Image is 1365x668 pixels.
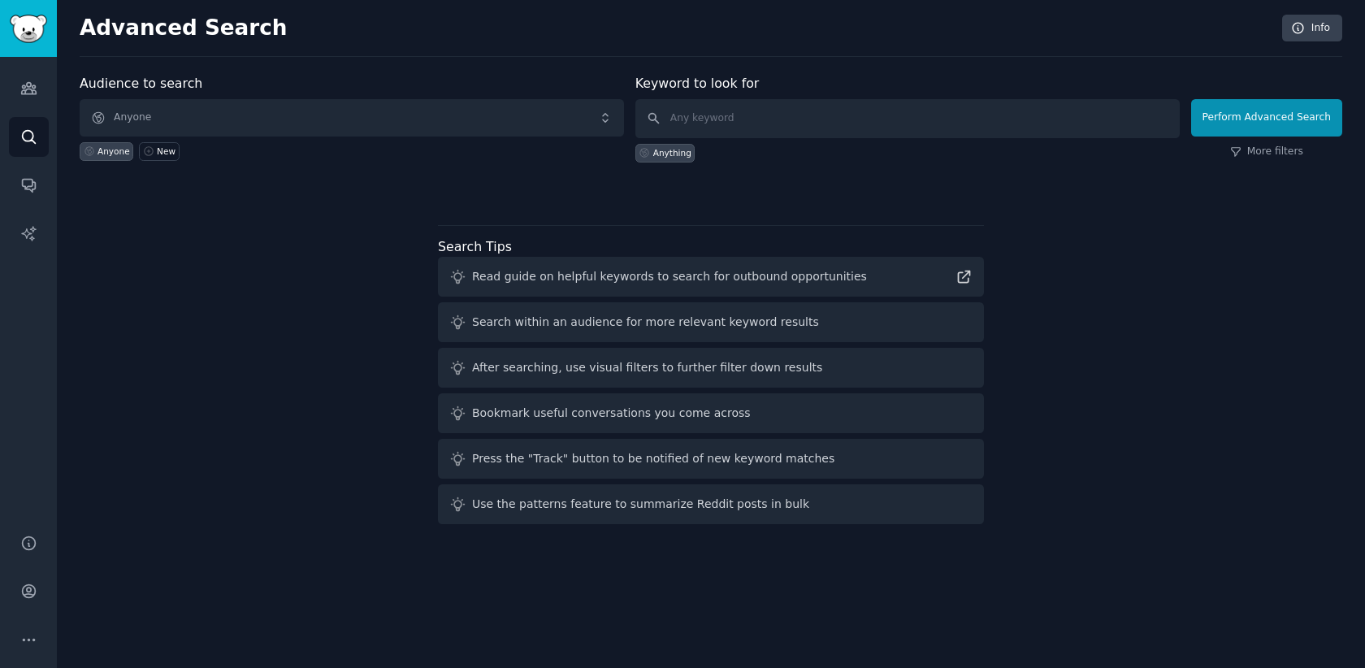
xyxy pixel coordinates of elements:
div: New [157,145,175,157]
input: Any keyword [635,99,1180,138]
label: Keyword to look for [635,76,760,91]
div: Use the patterns feature to summarize Reddit posts in bulk [472,496,809,513]
button: Perform Advanced Search [1191,99,1342,137]
a: New [139,142,179,161]
div: Press the "Track" button to be notified of new keyword matches [472,450,834,467]
div: Bookmark useful conversations you come across [472,405,751,422]
div: Anything [653,147,691,158]
div: Read guide on helpful keywords to search for outbound opportunities [472,268,867,285]
a: More filters [1230,145,1303,159]
a: Info [1282,15,1342,42]
div: Search within an audience for more relevant keyword results [472,314,819,331]
img: GummySearch logo [10,15,47,43]
div: Anyone [97,145,130,157]
button: Anyone [80,99,624,137]
label: Audience to search [80,76,202,91]
label: Search Tips [438,239,512,254]
div: After searching, use visual filters to further filter down results [472,359,822,376]
h2: Advanced Search [80,15,1273,41]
